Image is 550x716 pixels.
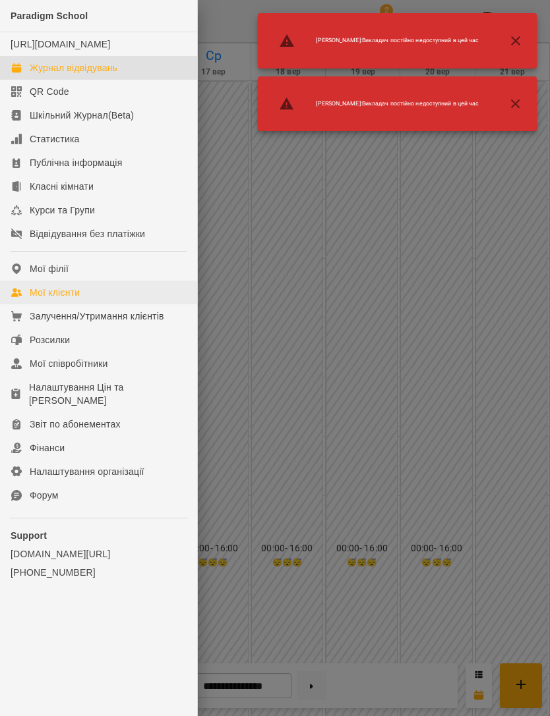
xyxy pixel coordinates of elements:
[30,262,69,275] div: Мої філії
[30,180,94,193] div: Класні кімнати
[29,381,187,407] div: Налаштування Цін та [PERSON_NAME]
[11,11,88,21] span: Paradigm School
[30,227,145,240] div: Відвідування без платіжки
[11,529,187,542] p: Support
[30,109,134,122] div: Шкільний Журнал(Beta)
[30,156,122,169] div: Публічна інформація
[30,85,69,98] div: QR Code
[11,547,187,561] a: [DOMAIN_NAME][URL]
[30,465,144,478] div: Налаштування організації
[30,441,65,454] div: Фінанси
[30,418,121,431] div: Звіт по абонементах
[30,61,117,74] div: Журнал відвідувань
[30,286,80,299] div: Мої клієнти
[30,310,164,323] div: Залучення/Утримання клієнтів
[30,333,70,346] div: Розсилки
[268,91,489,117] li: [PERSON_NAME] : Викладач постійно недоступний в цей час
[268,28,489,54] li: [PERSON_NAME] : Викладач постійно недоступний в цей час
[11,39,110,49] a: [URL][DOMAIN_NAME]
[30,489,59,502] div: Форум
[30,204,95,217] div: Курси та Групи
[30,357,108,370] div: Мої співробітники
[11,566,187,579] a: [PHONE_NUMBER]
[30,132,80,146] div: Статистика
